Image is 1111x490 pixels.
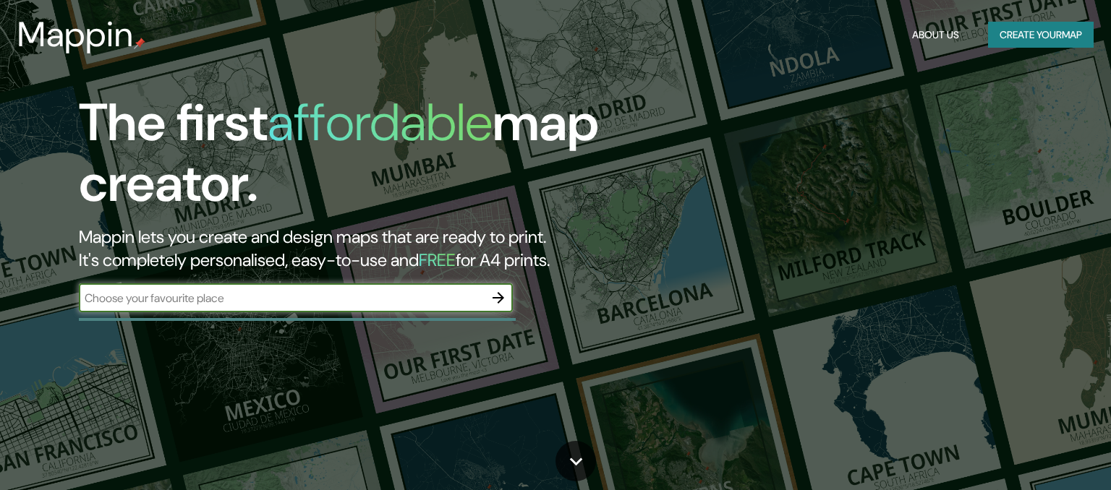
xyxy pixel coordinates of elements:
h2: Mappin lets you create and design maps that are ready to print. It's completely personalised, eas... [79,225,634,272]
button: About Us [906,22,965,48]
input: Choose your favourite place [79,290,484,306]
h5: FREE [419,249,456,271]
img: mappin-pin [134,38,145,49]
button: Create yourmap [988,22,1094,48]
h3: Mappin [17,14,134,55]
h1: affordable [268,89,493,156]
h1: The first map creator. [79,93,634,225]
